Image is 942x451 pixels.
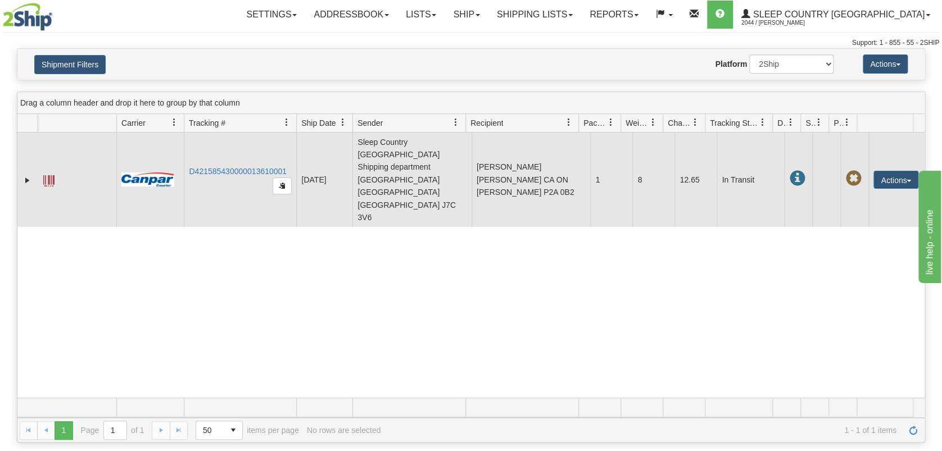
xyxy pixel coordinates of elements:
button: Copy to clipboard [273,177,292,194]
input: Page 1 [104,421,126,439]
span: Sender [357,117,383,129]
a: Shipping lists [488,1,581,29]
span: Page of 1 [81,421,144,440]
a: Packages filter column settings [601,113,621,132]
a: Charge filter column settings [686,113,705,132]
a: Addressbook [305,1,397,29]
a: Carrier filter column settings [165,113,184,132]
a: Tracking # filter column settings [277,113,296,132]
td: [PERSON_NAME] [PERSON_NAME] CA ON [PERSON_NAME] P2A 0B2 [472,133,591,227]
span: Tracking # [189,117,225,129]
img: logo2044.jpg [3,3,52,31]
div: Support: 1 - 855 - 55 - 2SHIP [3,38,939,48]
span: Page 1 [55,421,73,439]
a: Reports [581,1,647,29]
span: Shipment Issues [805,117,815,129]
a: Label [43,170,55,188]
td: 8 [632,133,674,227]
label: Platform [715,58,747,70]
span: Page sizes drop down [196,421,243,440]
a: Tracking Status filter column settings [753,113,772,132]
a: Delivery Status filter column settings [781,113,800,132]
a: Lists [397,1,445,29]
span: Tracking Status [710,117,759,129]
button: Actions [873,171,918,189]
a: Settings [238,1,305,29]
span: Sleep Country [GEOGRAPHIC_DATA] [750,10,925,19]
a: Sleep Country [GEOGRAPHIC_DATA] 2044 / [PERSON_NAME] [733,1,939,29]
span: Recipient [470,117,503,129]
td: 1 [590,133,632,227]
span: Carrier [121,117,146,129]
a: Ship Date filter column settings [333,113,352,132]
a: Pickup Status filter column settings [837,113,857,132]
a: Expand [22,175,33,186]
span: Ship Date [301,117,336,129]
td: Sleep Country [GEOGRAPHIC_DATA] Shipping department [GEOGRAPHIC_DATA] [GEOGRAPHIC_DATA] [GEOGRAPH... [352,133,472,227]
a: Sender filter column settings [446,113,465,132]
span: 50 [203,425,218,436]
span: 1 - 1 of 1 items [388,426,896,435]
iframe: chat widget [916,168,941,283]
img: 14 - Canpar [121,172,174,186]
a: Shipment Issues filter column settings [809,113,828,132]
span: Weight [626,117,649,129]
span: Packages [583,117,607,129]
span: Delivery Status [777,117,787,129]
a: Weight filter column settings [644,113,663,132]
a: Ship [445,1,488,29]
a: D421585430000013610001 [189,167,287,176]
span: items per page [196,421,299,440]
span: select [224,421,242,439]
a: Refresh [904,421,922,439]
span: 2044 / [PERSON_NAME] [741,17,826,29]
a: Recipient filter column settings [559,113,578,132]
div: live help - online [8,7,104,20]
span: Pickup Status [834,117,843,129]
button: Actions [863,54,908,74]
span: Pickup Not Assigned [845,171,861,186]
td: 12.65 [674,133,717,227]
div: grid grouping header [17,92,925,114]
button: Shipment Filters [34,55,106,74]
span: Charge [668,117,691,129]
td: [DATE] [296,133,352,227]
div: No rows are selected [307,426,381,435]
td: In Transit [717,133,784,227]
span: In Transit [789,171,805,186]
